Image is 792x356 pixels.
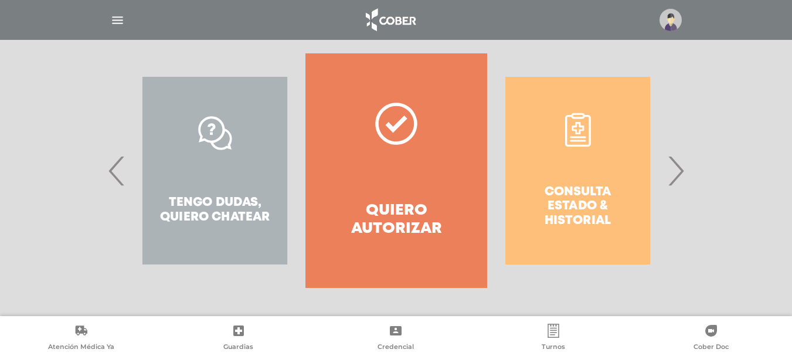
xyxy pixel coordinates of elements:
[305,53,487,288] a: Quiero autorizar
[378,343,414,353] span: Credencial
[48,343,114,353] span: Atención Médica Ya
[110,13,125,28] img: Cober_menu-lines-white.svg
[327,202,465,238] h4: Quiero autorizar
[694,343,729,353] span: Cober Doc
[106,139,128,202] span: Previous
[160,324,318,354] a: Guardias
[542,343,565,353] span: Turnos
[359,6,421,34] img: logo_cober_home-white.png
[223,343,253,353] span: Guardias
[660,9,682,31] img: profile-placeholder.svg
[475,324,633,354] a: Turnos
[317,324,475,354] a: Credencial
[2,324,160,354] a: Atención Médica Ya
[664,139,687,202] span: Next
[632,324,790,354] a: Cober Doc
